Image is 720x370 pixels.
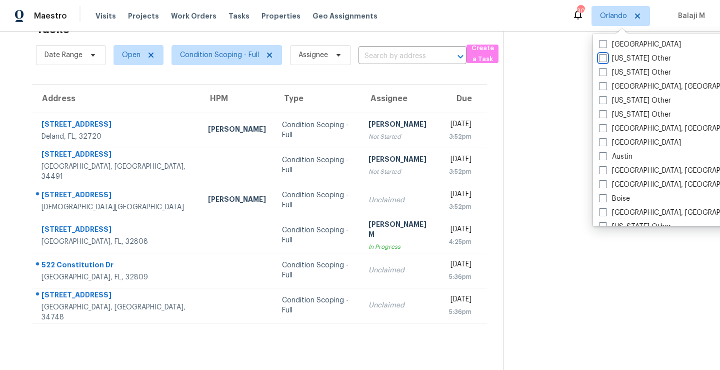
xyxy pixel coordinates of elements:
div: [DEMOGRAPHIC_DATA][GEOGRAPHIC_DATA] [41,202,192,212]
label: Austin [599,152,632,162]
span: Work Orders [171,11,216,21]
div: [STREET_ADDRESS] [41,224,192,237]
div: Not Started [368,167,432,177]
div: [GEOGRAPHIC_DATA], [GEOGRAPHIC_DATA], 34491 [41,162,192,182]
span: Maestro [34,11,67,21]
span: Visits [95,11,116,21]
th: Due [440,85,487,113]
span: Projects [128,11,159,21]
div: Condition Scoping - Full [282,295,352,315]
div: Condition Scoping - Full [282,155,352,175]
div: [PERSON_NAME] [368,154,432,167]
div: 30 [577,6,584,16]
label: [US_STATE] Other [599,222,671,232]
label: [GEOGRAPHIC_DATA] [599,138,681,148]
th: Assignee [360,85,440,113]
div: 3:52pm [448,167,471,177]
span: Open [122,50,140,60]
div: Deland, FL, 32720 [41,132,192,142]
div: Condition Scoping - Full [282,120,352,140]
div: In Progress [368,242,432,252]
button: Create a Task [466,45,498,63]
div: 5:36pm [448,307,471,317]
div: Condition Scoping - Full [282,225,352,245]
div: Unclaimed [368,265,432,275]
div: [PERSON_NAME] [208,194,266,207]
button: Open [453,50,467,64]
label: [US_STATE] Other [599,110,671,120]
label: [US_STATE] Other [599,96,671,106]
div: [GEOGRAPHIC_DATA], [GEOGRAPHIC_DATA], 34748 [41,302,192,322]
div: [GEOGRAPHIC_DATA], FL, 32809 [41,272,192,282]
span: Properties [261,11,300,21]
h2: Tasks [36,24,69,34]
div: 3:52pm [448,202,471,212]
span: Balaji M [674,11,705,21]
div: Not Started [368,132,432,142]
th: HPM [200,85,274,113]
th: Type [274,85,360,113]
div: [DATE] [448,294,471,307]
div: Condition Scoping - Full [282,190,352,210]
span: Date Range [44,50,82,60]
div: 4:25pm [448,237,471,247]
div: [STREET_ADDRESS] [41,149,192,162]
label: [US_STATE] Other [599,68,671,78]
div: Condition Scoping - Full [282,260,352,280]
div: 3:52pm [448,132,471,142]
label: [US_STATE] Other [599,54,671,64]
span: Create a Task [471,43,493,66]
div: [STREET_ADDRESS] [41,119,192,132]
input: Search by address [358,49,438,64]
div: [DATE] [448,154,471,167]
span: Condition Scoping - Full [180,50,259,60]
span: Orlando [600,11,627,21]
div: [DATE] [448,189,471,202]
div: Unclaimed [368,195,432,205]
div: [STREET_ADDRESS] [41,190,192,202]
div: [PERSON_NAME] [368,119,432,132]
label: [GEOGRAPHIC_DATA] [599,40,681,50]
span: Assignee [298,50,328,60]
div: Unclaimed [368,300,432,310]
div: [DATE] [448,224,471,237]
span: Tasks [228,13,249,20]
div: 5:36pm [448,272,471,282]
div: 522 Constitution Dr [41,260,192,272]
div: [PERSON_NAME] [208,124,266,137]
label: Boise [599,194,630,204]
span: Geo Assignments [312,11,377,21]
div: [GEOGRAPHIC_DATA], FL, 32808 [41,237,192,247]
div: [DATE] [448,259,471,272]
div: [DATE] [448,119,471,132]
th: Address [32,85,200,113]
div: [STREET_ADDRESS] [41,290,192,302]
div: [PERSON_NAME] M [368,219,432,242]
